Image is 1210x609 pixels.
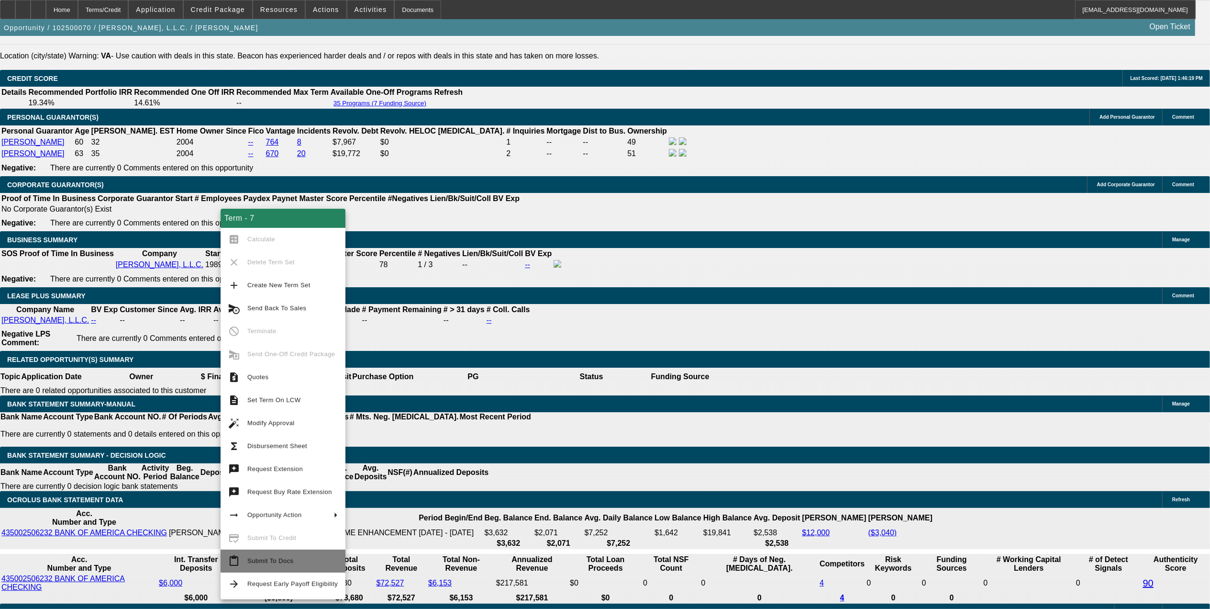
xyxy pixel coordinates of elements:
[983,555,1075,573] th: # Working Capital Lenders
[1,204,524,214] td: No Corporate Guarantor(s) Exist
[428,593,495,603] th: $6,153
[377,579,404,587] a: $72,527
[627,127,667,135] b: Ownership
[221,209,345,228] div: Term - 7
[247,396,300,404] span: Set Term On LCW
[376,593,427,603] th: $72,527
[866,593,920,603] th: 0
[493,194,520,203] b: BV Exp
[228,578,240,590] mat-icon: arrow_forward
[1172,182,1194,187] span: Comment
[180,305,211,314] b: Avg. IRR
[302,249,377,258] b: Paynet Master Score
[921,593,982,603] th: 0
[247,488,332,496] span: Request Buy Rate Extension
[584,539,654,548] th: $7,252
[380,127,505,135] b: Revolv. HELOC [MEDICAL_DATA].
[1,138,65,146] a: [PERSON_NAME]
[583,137,626,147] td: --
[21,368,82,386] th: Application Date
[1,127,73,135] b: Personal Guarantor
[506,137,545,147] td: 1
[332,137,379,147] td: $7,967
[247,511,302,519] span: Opportunity Action
[921,574,982,592] td: 0
[443,316,485,325] td: --
[28,88,133,97] th: Recommended Portfolio IRR
[921,555,982,573] th: Funding Sources
[418,528,483,538] td: [DATE] - [DATE]
[428,579,452,587] a: $6,153
[260,6,298,13] span: Resources
[654,528,702,538] td: $1,642
[19,249,114,259] th: Proof of Time In Business
[484,509,533,527] th: Beg. Balance
[627,137,667,147] td: 49
[496,593,568,603] th: $217,581
[1,194,96,203] th: Proof of Time In Business
[28,98,133,108] td: 19.34%
[1,219,36,227] b: Negative:
[506,148,545,159] td: 2
[74,148,89,159] td: 63
[669,137,677,145] img: facebook-icon.png
[94,463,141,482] th: Bank Account NO.
[91,137,175,147] td: 32
[331,99,429,107] button: 35 Programs (7 Funding Source)
[91,316,96,324] a: --
[248,138,254,146] a: --
[266,138,279,146] a: 764
[213,305,298,314] b: Avg. One-Off Ptofit Pts.
[362,316,442,325] td: --
[583,148,626,159] td: --
[228,509,240,521] mat-icon: arrow_right_alt
[866,555,920,573] th: Risk Keywords
[679,149,687,157] img: linkedin-icon.png
[50,275,253,283] span: There are currently 0 Comments entered on this opportunity
[1,164,36,172] b: Negative:
[1,249,18,259] th: SOS
[77,334,279,342] span: There are currently 0 Comments entered on this opportunity
[228,303,240,314] mat-icon: cancel_schedule_send
[868,529,897,537] a: ($3,040)
[247,465,303,473] span: Request Extension
[1076,555,1142,573] th: # of Detect Signals
[820,579,824,587] a: 4
[228,555,240,567] mat-icon: content_paste
[362,305,442,314] b: # Payment Remaining
[43,463,94,482] th: Account Type
[703,528,752,538] td: $19,841
[679,137,687,145] img: linkedin-icon.png
[120,305,178,314] b: Customer Since
[247,373,268,381] span: Quotes
[236,98,329,108] td: --
[840,594,844,602] a: 4
[228,440,240,452] mat-icon: functions
[7,292,86,300] span: LEASE PLUS SUMMARY
[428,555,495,573] th: Total Non-Revenue
[7,356,133,363] span: RELATED OPPORTUNITY(S) SUMMARY
[525,249,552,258] b: BV Exp
[158,593,233,603] th: $6,000
[205,259,223,270] td: 1989
[208,412,273,422] th: Avg. End Balance
[434,88,464,97] th: Refresh
[228,486,240,498] mat-icon: try
[583,127,626,135] b: Dist to Bus.
[7,113,99,121] span: PERSONAL GUARANTOR(S)
[7,236,78,244] span: BUSINESS SUMMARY
[200,463,233,482] th: Deposits
[1172,401,1190,406] span: Manage
[159,579,182,587] a: $6,000
[802,509,867,527] th: [PERSON_NAME]
[1143,578,1154,588] a: 90
[1172,114,1194,120] span: Comment
[643,555,699,573] th: Sum of the Total NSF Count and Total Overdraft Fee Count from Ocrolus
[654,509,702,527] th: Low Balance
[119,316,178,325] td: --
[669,149,677,157] img: facebook-icon.png
[1099,114,1155,120] span: Add Personal Guarantor
[418,260,460,269] div: 1 / 3
[459,412,532,422] th: Most Recent Period
[643,574,699,592] td: 0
